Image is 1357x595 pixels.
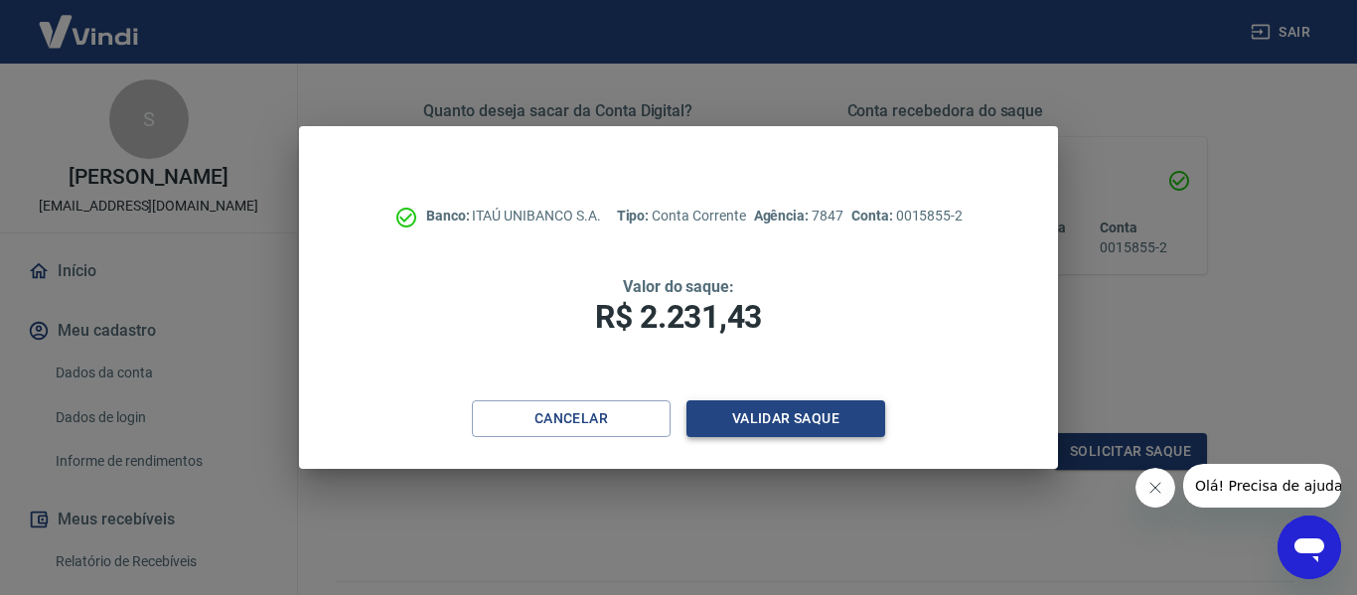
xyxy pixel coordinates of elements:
p: Conta Corrente [617,206,746,226]
button: Validar saque [686,400,885,437]
span: Olá! Precisa de ajuda? [12,14,167,30]
button: Cancelar [472,400,671,437]
span: Tipo: [617,208,653,223]
span: Agência: [754,208,813,223]
span: Banco: [426,208,473,223]
p: 0015855-2 [851,206,963,226]
span: Conta: [851,208,896,223]
p: 7847 [754,206,843,226]
iframe: Botão para abrir a janela de mensagens [1278,516,1341,579]
span: R$ 2.231,43 [595,298,762,336]
p: ITAÚ UNIBANCO S.A. [426,206,601,226]
iframe: Mensagem da empresa [1183,464,1341,508]
iframe: Fechar mensagem [1135,468,1175,508]
span: Valor do saque: [623,277,734,296]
